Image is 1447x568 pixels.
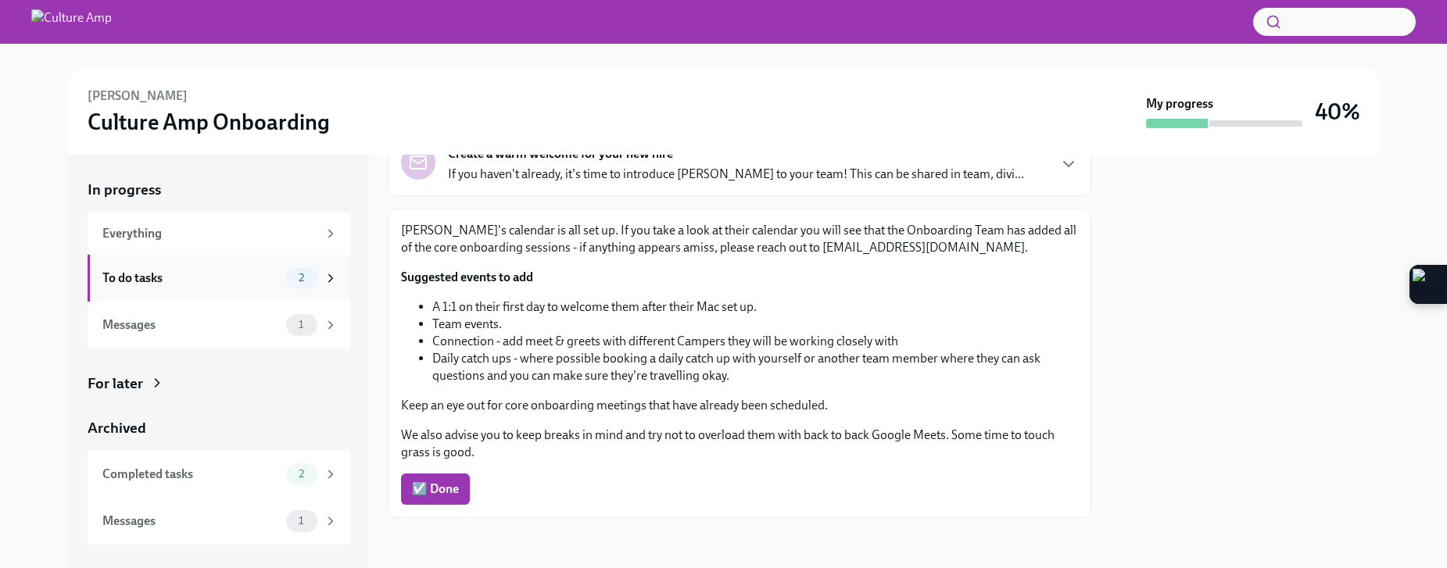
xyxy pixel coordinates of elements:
[289,515,313,527] span: 1
[432,316,1078,333] li: Team events.
[289,319,313,330] span: 1
[401,473,470,505] button: ☑️ Done
[412,481,459,497] span: ☑️ Done
[88,418,350,438] a: Archived
[88,255,350,302] a: To do tasks2
[1413,269,1444,300] img: Extension Icon
[102,270,280,287] div: To do tasks
[102,466,280,483] div: Completed tasks
[31,9,112,34] img: Culture Amp
[401,222,1078,256] p: [PERSON_NAME]'s calendar is all set up. If you take a look at their calendar you will see that th...
[401,397,1078,414] p: Keep an eye out for core onboarding meetings that have already been scheduled.
[432,298,1078,316] li: A 1:1 on their first day to welcome them after their Mac set up.
[102,513,280,530] div: Messages
[448,166,1024,183] p: If you haven't already, it's time to introduce [PERSON_NAME] to your team! This can be shared in ...
[88,88,188,105] h6: [PERSON_NAME]
[401,427,1078,461] p: We also advise you to keep breaks in mind and try not to overload them with back to back Google M...
[1146,95,1213,113] strong: My progress
[401,270,533,284] strong: Suggested events to add
[88,373,350,394] a: For later
[102,316,280,334] div: Messages
[432,350,1078,384] li: Daily catch ups - where possible booking a daily catch up with yourself or another team member wh...
[289,272,313,284] span: 2
[88,213,350,255] a: Everything
[88,180,350,200] a: In progress
[102,225,317,242] div: Everything
[88,451,350,498] a: Completed tasks2
[289,468,313,480] span: 2
[88,302,350,348] a: Messages1
[432,333,1078,350] li: Connection - add meet & greets with different Campers they will be working closely with
[1315,98,1360,126] h3: 40%
[88,108,330,136] h3: Culture Amp Onboarding
[88,373,143,394] div: For later
[88,498,350,545] a: Messages1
